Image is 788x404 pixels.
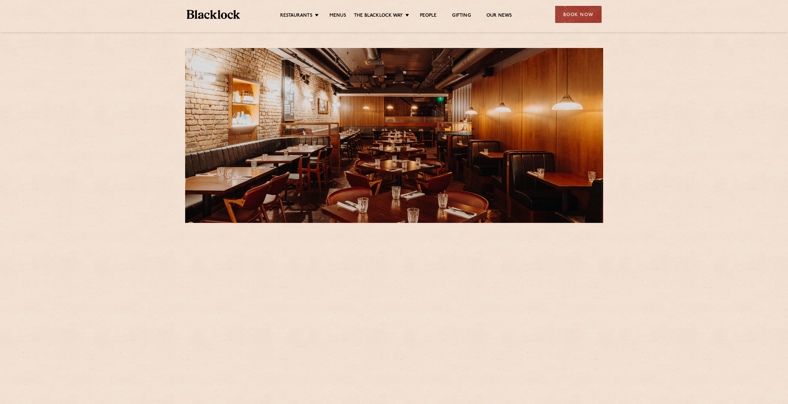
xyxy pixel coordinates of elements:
a: Our News [486,13,512,20]
a: Gifting [452,13,471,20]
div: Book Now [555,6,602,23]
a: Restaurants [280,13,312,20]
a: The Blacklock Way [354,13,403,20]
a: People [420,13,437,20]
img: BL_Textured_Logo-footer-cropped.svg [187,10,240,19]
a: Menus [329,13,346,20]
